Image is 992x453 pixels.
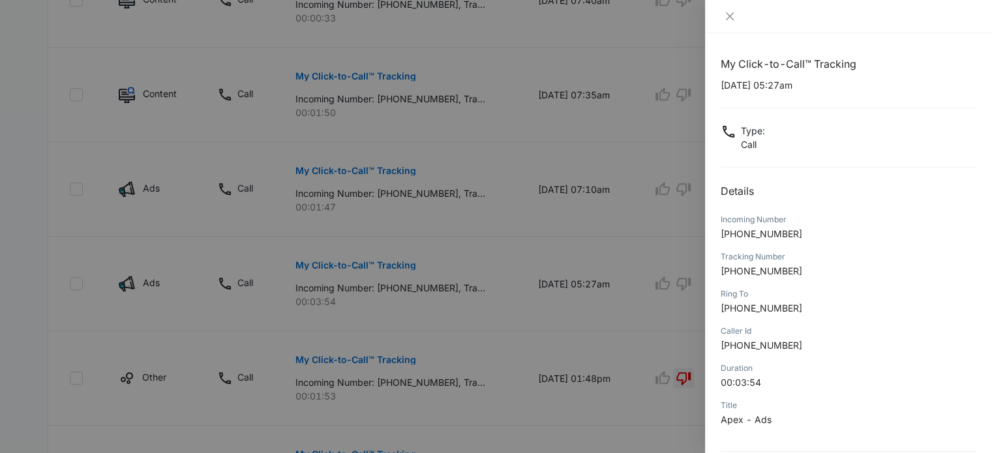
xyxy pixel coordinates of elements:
[721,362,976,374] div: Duration
[721,377,761,388] span: 00:03:54
[721,251,976,263] div: Tracking Number
[721,414,772,425] span: Apex - Ads
[721,214,976,226] div: Incoming Number
[721,78,976,92] p: [DATE] 05:27am
[721,288,976,300] div: Ring To
[721,325,976,337] div: Caller Id
[741,138,765,151] p: Call
[721,228,802,239] span: [PHONE_NUMBER]
[721,265,802,276] span: [PHONE_NUMBER]
[721,302,802,314] span: [PHONE_NUMBER]
[721,183,976,199] h2: Details
[741,124,765,138] p: Type :
[721,10,739,22] button: Close
[725,11,735,22] span: close
[721,400,976,411] div: Title
[721,340,802,351] span: [PHONE_NUMBER]
[721,56,976,72] h1: My Click-to-Call™ Tracking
